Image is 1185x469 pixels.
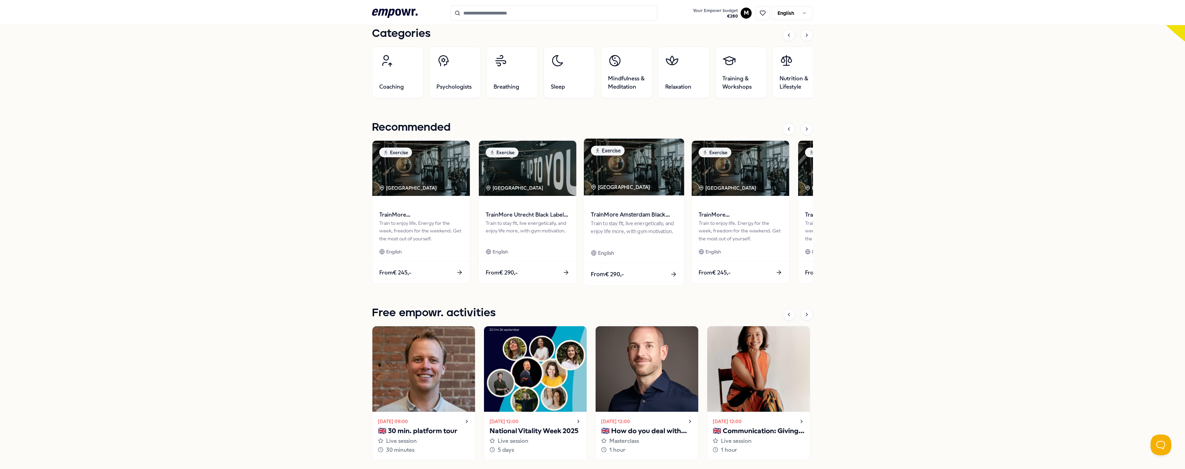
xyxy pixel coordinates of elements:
a: [DATE] 12:00🇬🇧 How do you deal with your inner critic?Masterclass1 hour [595,326,699,460]
div: Exercise [699,148,731,157]
span: TrainMore [GEOGRAPHIC_DATA]: Open Gym [379,210,463,219]
p: National Vitality Week 2025 [490,426,581,437]
span: English [386,248,402,256]
div: Exercise [486,148,518,157]
img: package image [479,141,576,196]
button: Your Empowr budget€280 [691,7,739,20]
a: package imageExercise[GEOGRAPHIC_DATA] TrainMore [GEOGRAPHIC_DATA]: Open GymTrain to enjoy life. ... [372,140,470,284]
p: 🇬🇧 Communication: Giving and receiving feedback [713,426,804,437]
div: Train to stay fit, live energetically, and enjoy life more, with gym motivation. [486,219,569,242]
span: Relaxation [665,83,691,91]
span: English [705,248,721,256]
h1: Recommended [372,119,451,136]
span: From € 290,- [486,268,518,277]
span: From € 245,- [379,268,411,277]
div: [GEOGRAPHIC_DATA] [486,184,544,192]
h1: Free empowr. activities [372,305,496,322]
span: Nutrition & Lifestyle [780,74,817,91]
a: [DATE] 12:00🇬🇧 Communication: Giving and receiving feedbackLive session1 hour [707,326,810,460]
a: Mindfulness & Meditation [601,47,652,98]
div: Live session [378,437,470,446]
div: Train to enjoy life. Energy for the week, freedom for the weekend. Get the most out of yourself. [699,219,782,242]
a: Breathing [486,47,538,98]
div: Train to enjoy life. Energy for the week, freedom for the weekend. Get the most out of yourself. [379,219,463,242]
img: activity image [484,326,587,412]
a: package imageExerciseNL [GEOGRAPHIC_DATA] TrainMore [GEOGRAPHIC_DATA]: Open GymTrain to enjoy lif... [798,140,896,284]
div: 1 hour [713,446,804,455]
p: 🇬🇧 30 min. platform tour [378,426,470,437]
a: Nutrition & Lifestyle [772,47,824,98]
span: Sleep [551,83,565,91]
time: [DATE] 12:00 [601,418,630,425]
a: Relaxation [658,47,710,98]
span: From € 245,- [805,268,837,277]
span: From € 245,- [699,268,731,277]
div: Train to stay fit, live energetically, and enjoy life more, with gym motivation. [591,219,677,243]
span: € 280 [693,13,738,19]
time: [DATE] 12:00 [713,418,742,425]
span: Mindfulness & Meditation [608,74,645,91]
img: package image [584,139,684,196]
div: Live session [490,437,581,446]
span: TrainMore Utrecht Black Label: Open Gym [486,210,569,219]
h1: Categories [372,25,431,42]
span: Your Empowr budget [693,8,738,13]
div: Exercise [591,146,625,156]
a: Coaching [372,47,424,98]
img: package image [798,141,896,196]
a: Sleep [544,47,595,98]
span: TrainMore Amsterdam Black Label: Open Gym [591,210,677,219]
a: package imageExercise[GEOGRAPHIC_DATA] TrainMore Utrecht Black Label: Open GymTrain to stay fit, ... [478,140,577,284]
span: English [812,248,827,256]
button: M [741,8,752,19]
div: [GEOGRAPHIC_DATA] [379,184,438,192]
span: TrainMore [GEOGRAPHIC_DATA]: Open Gym [699,210,782,219]
div: Train to enjoy life. Energy for the week, freedom for the weekend. Get the most out of yourself. [805,219,889,242]
img: activity image [596,326,698,412]
p: 🇬🇧 How do you deal with your inner critic? [601,426,693,437]
img: package image [692,141,789,196]
a: Training & Workshops [715,47,767,98]
div: Masterclass [601,437,693,446]
a: Your Empowr budget€280 [690,6,741,20]
time: [DATE] 09:00 [378,418,408,425]
div: Exercise [805,148,838,157]
a: [DATE] 09:00🇬🇧 30 min. platform tourLive session30 minutes [372,326,475,460]
span: Psychologists [436,83,472,91]
div: Exercise [379,148,412,157]
time: [DATE] 12:00 [490,418,518,425]
span: From € 290,- [591,270,624,279]
span: TrainMore [GEOGRAPHIC_DATA]: Open Gym [805,210,889,219]
span: English [493,248,508,256]
img: activity image [707,326,810,412]
a: package imageExercise[GEOGRAPHIC_DATA] TrainMore Amsterdam Black Label: Open GymTrain to stay fit... [584,138,685,286]
a: package imageExercise[GEOGRAPHIC_DATA] TrainMore [GEOGRAPHIC_DATA]: Open GymTrain to enjoy life. ... [691,140,790,284]
div: [GEOGRAPHIC_DATA] [699,184,757,192]
div: 1 hour [601,446,693,455]
div: Live session [713,437,804,446]
span: Training & Workshops [722,74,760,91]
div: 30 minutes [378,446,470,455]
a: [DATE] 12:00National Vitality Week 2025Live session5 days [484,326,587,460]
span: Breathing [494,83,519,91]
img: activity image [372,326,475,412]
a: Psychologists [429,47,481,98]
iframe: Help Scout Beacon - Open [1151,435,1171,455]
input: Search for products, categories or subcategories [451,6,657,21]
div: 5 days [490,446,581,455]
span: Coaching [379,83,404,91]
div: [GEOGRAPHIC_DATA] [591,183,651,191]
img: package image [372,141,470,196]
div: NL [GEOGRAPHIC_DATA] [805,184,871,192]
span: English [598,249,614,257]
